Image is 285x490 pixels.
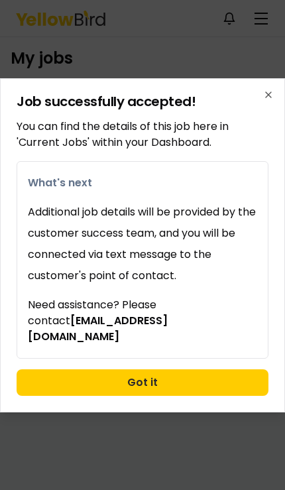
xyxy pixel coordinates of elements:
h2: Job successfully accepted! [17,95,268,108]
button: Got it [17,369,268,396]
span: Need assistance? Please contact [28,297,257,345]
p: Additional job details will be provided by the customer success team, and you will be connected v... [28,202,257,286]
span: What's next [28,175,257,191]
p: You can find the details of this job here in 'Current Jobs' within your Dashboard. [17,119,268,151]
a: [EMAIL_ADDRESS][DOMAIN_NAME] [28,313,168,344]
